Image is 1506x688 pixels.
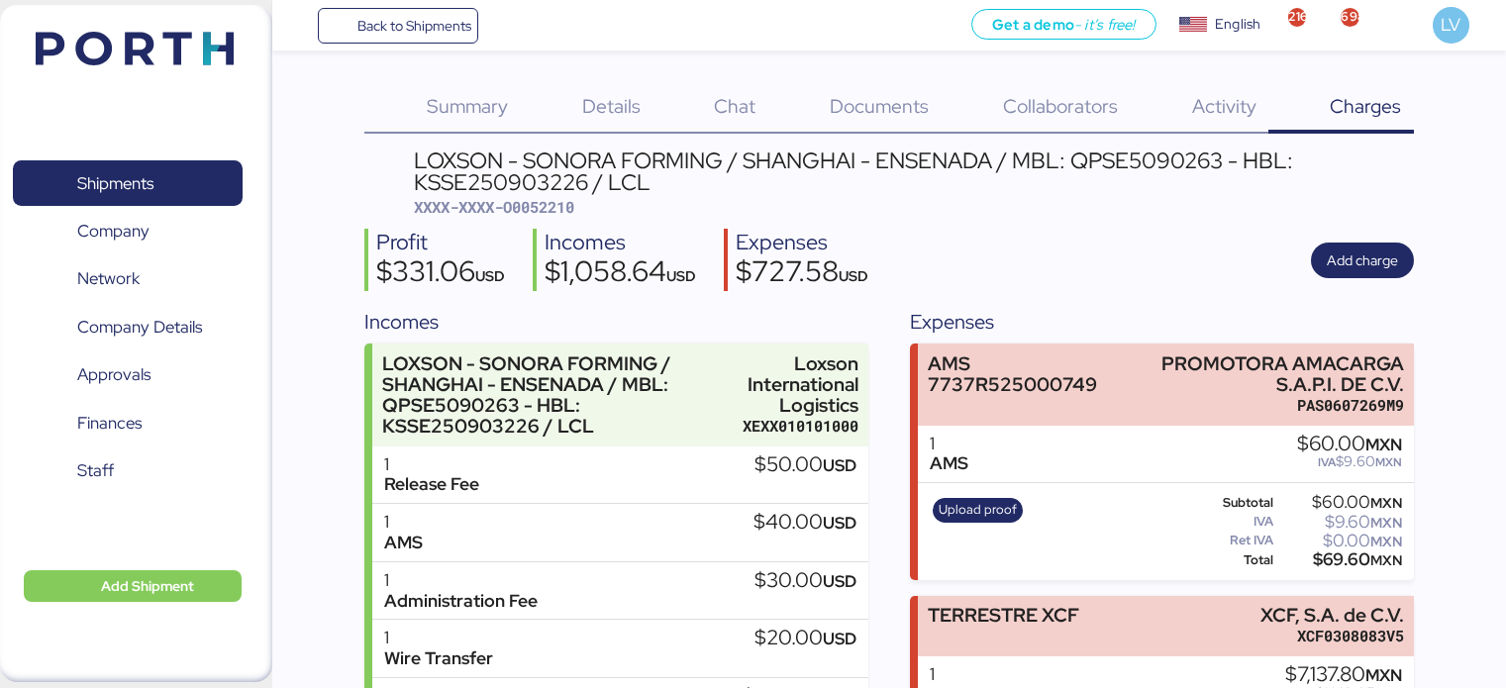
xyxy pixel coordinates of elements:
a: Back to Shipments [318,8,479,44]
div: $9.60 [1277,515,1402,530]
div: PAS0607269M9 [1118,395,1404,416]
div: $1,058.64 [545,257,696,291]
a: Approvals [13,352,243,398]
span: Summary [427,93,508,119]
span: MXN [1370,494,1402,512]
div: Incomes [364,307,867,337]
span: MXN [1365,434,1402,455]
div: 1 [384,512,423,533]
div: XCF0308083V5 [1260,626,1404,646]
span: Approvals [77,360,151,389]
span: Upload proof [939,499,1017,521]
span: Staff [77,456,114,485]
span: Chat [714,93,755,119]
span: LV [1441,12,1460,38]
span: Company Details [77,313,202,342]
div: LOXSON - SONORA FORMING / SHANGHAI - ENSENADA / MBL: QPSE5090263 - HBL: KSSE250903226 / LCL [414,149,1414,194]
div: $40.00 [753,512,856,534]
a: Company Details [13,305,243,350]
div: Administration Fee [384,591,538,612]
span: MXN [1370,514,1402,532]
div: 1 [930,434,968,454]
button: Add charge [1311,243,1414,278]
div: XEXX010101000 [743,416,858,437]
div: $331.06 [376,257,505,291]
span: Collaborators [1003,93,1118,119]
a: Staff [13,448,243,494]
div: $60.00 [1297,434,1402,455]
div: English [1215,14,1260,35]
div: Total [1188,553,1273,567]
span: Back to Shipments [357,14,471,38]
span: Add Shipment [101,574,194,598]
div: Subtotal [1188,496,1273,510]
span: Activity [1192,93,1256,119]
span: IVA [1318,454,1336,470]
span: Network [77,264,140,293]
div: Profit [376,229,505,257]
a: Finances [13,401,243,446]
div: $7,137.80 [1284,664,1402,686]
div: 1 [930,664,1229,685]
div: LOXSON - SONORA FORMING / SHANGHAI - ENSENADA / MBL: QPSE5090263 - HBL: KSSE250903226 / LCL [382,353,734,438]
div: Wire Transfer [384,648,493,669]
div: Incomes [545,229,696,257]
div: 1 [384,570,538,591]
div: Loxson International Logistics [743,353,858,416]
div: Release Fee [384,474,479,495]
span: XXXX-XXXX-O0052210 [414,197,574,217]
button: Add Shipment [24,570,242,602]
span: MXN [1370,551,1402,569]
div: 1 [384,454,479,475]
div: $20.00 [754,628,856,649]
div: $50.00 [754,454,856,476]
div: PROMOTORA AMACARGA S.A.P.I. DE C.V. [1118,353,1404,395]
button: Upload proof [933,498,1024,524]
div: $9.60 [1297,454,1402,469]
div: Expenses [736,229,868,257]
div: $60.00 [1277,495,1402,510]
span: Details [582,93,641,119]
span: USD [823,628,856,649]
div: TERRESTRE XCF [928,605,1079,626]
span: MXN [1370,533,1402,550]
div: IVA [1188,515,1273,529]
a: Network [13,256,243,302]
span: Finances [77,409,142,438]
span: USD [823,454,856,476]
div: $0.00 [1277,534,1402,548]
span: Company [77,217,150,246]
div: $30.00 [754,570,856,592]
div: Ret IVA [1188,534,1273,547]
div: $727.58 [736,257,868,291]
span: USD [839,266,868,285]
span: USD [475,266,505,285]
div: XCF, S.A. de C.V. [1260,605,1404,626]
span: USD [823,570,856,592]
div: AMS [930,453,968,474]
span: MXN [1375,454,1402,470]
span: USD [823,512,856,534]
div: Expenses [910,307,1413,337]
span: Add charge [1327,248,1398,272]
span: USD [666,266,696,285]
div: AMS [384,533,423,553]
div: AMS 7737R525000749 [928,353,1109,395]
span: MXN [1365,664,1402,686]
span: Shipments [77,169,153,198]
span: Charges [1330,93,1401,119]
span: Documents [830,93,929,119]
div: $69.60 [1277,552,1402,567]
button: Menu [284,9,318,43]
a: Shipments [13,160,243,206]
div: 1 [384,628,493,648]
a: Company [13,209,243,254]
